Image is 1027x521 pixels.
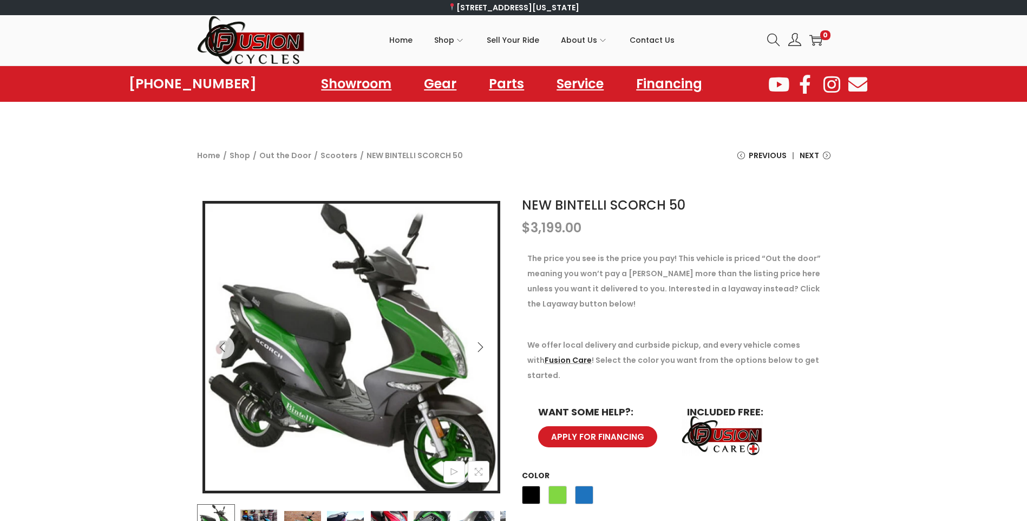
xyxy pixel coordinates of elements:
h6: WANT SOME HELP?: [538,407,665,417]
nav: Primary navigation [305,16,759,64]
span: APPLY FOR FINANCING [551,433,644,441]
a: [PHONE_NUMBER] [129,76,257,92]
span: / [360,148,364,163]
a: Financing [625,71,713,96]
a: [STREET_ADDRESS][US_STATE] [448,2,579,13]
a: Home [197,150,220,161]
span: / [253,148,257,163]
span: Shop [434,27,454,54]
button: Previous [211,335,234,359]
span: / [223,148,227,163]
a: Service [546,71,614,96]
a: Shop [230,150,250,161]
span: $ [522,219,531,237]
label: Color [522,470,550,481]
a: Sell Your Ride [487,16,539,64]
a: Previous [737,148,787,171]
a: 0 [809,34,822,47]
a: Out the Door [259,150,311,161]
span: NEW BINTELLI SCORCH 50 [367,148,463,163]
span: Contact Us [630,27,675,54]
a: Fusion Care [545,355,592,366]
a: APPLY FOR FINANCING [538,426,657,447]
a: Parts [478,71,535,96]
a: Shop [434,16,465,64]
button: Next [468,335,492,359]
a: Showroom [310,71,402,96]
a: Contact Us [630,16,675,64]
img: Woostify retina logo [197,15,305,66]
p: We offer local delivery and curbside pickup, and every vehicle comes with ! Select the color you ... [527,337,825,383]
p: The price you see is the price you pay! This vehicle is priced “Out the door” meaning you won’t p... [527,251,825,311]
a: Gear [413,71,467,96]
a: Next [800,148,830,171]
span: Previous [749,148,787,163]
img: 📍 [448,3,456,11]
span: Next [800,148,819,163]
span: Sell Your Ride [487,27,539,54]
img: NEW BINTELLI SCORCH 50 [205,204,498,496]
span: About Us [561,27,597,54]
a: Scooters [320,150,357,161]
a: About Us [561,16,608,64]
span: / [314,148,318,163]
h6: INCLUDED FREE: [687,407,814,417]
nav: Menu [310,71,713,96]
bdi: 3,199.00 [522,219,581,237]
a: Home [389,16,413,64]
span: Home [389,27,413,54]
